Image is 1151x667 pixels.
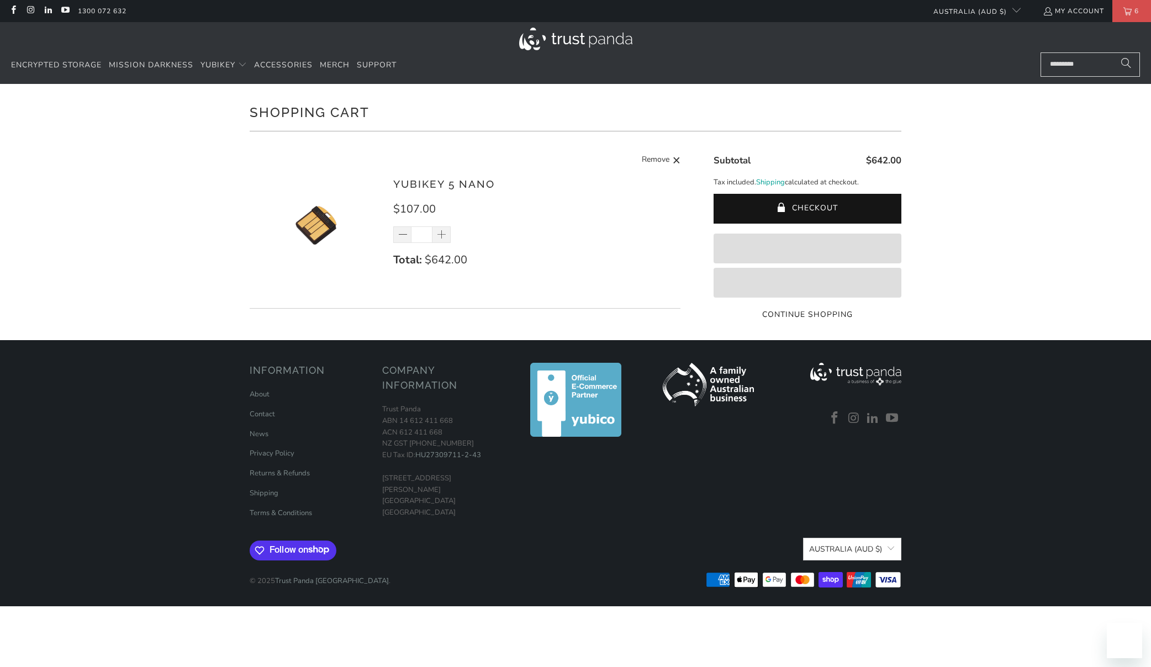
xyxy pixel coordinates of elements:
[714,154,751,167] span: Subtotal
[357,60,397,70] span: Support
[1107,623,1142,658] iframe: Button to launch messaging window
[78,5,126,17] a: 1300 072 632
[803,538,901,560] button: Australia (AUD $)
[519,28,632,50] img: Trust Panda Australia
[275,576,389,586] a: Trust Panda [GEOGRAPHIC_DATA]
[250,508,312,518] a: Terms & Conditions
[254,52,313,78] a: Accessories
[382,404,504,518] p: Trust Panda ABN 14 612 411 668 ACN 612 411 668 NZ GST [PHONE_NUMBER] EU Tax ID: [STREET_ADDRESS][...
[8,7,18,15] a: Trust Panda Australia on Facebook
[250,389,270,399] a: About
[714,177,901,188] p: Tax included. calculated at checkout.
[1041,52,1140,77] input: Search...
[393,178,495,190] a: YubiKey 5 Nano
[425,252,467,267] span: $642.00
[250,429,268,439] a: News
[250,100,901,123] h1: Shopping Cart
[826,411,843,426] a: Trust Panda Australia on Facebook
[25,7,35,15] a: Trust Panda Australia on Instagram
[250,564,390,587] p: © 2025 .
[866,154,901,167] span: $642.00
[254,60,313,70] span: Accessories
[60,7,70,15] a: Trust Panda Australia on YouTube
[320,60,350,70] span: Merch
[109,52,193,78] a: Mission Darkness
[250,159,382,292] img: YubiKey 5 Nano
[109,60,193,70] span: Mission Darkness
[250,448,294,458] a: Privacy Policy
[11,52,102,78] a: Encrypted Storage
[250,468,310,478] a: Returns & Refunds
[714,194,901,224] button: Checkout
[1112,52,1140,77] button: Search
[11,52,397,78] nav: Translation missing: en.navigation.header.main_nav
[250,409,275,419] a: Contact
[714,309,901,321] a: Continue Shopping
[846,411,862,426] a: Trust Panda Australia on Instagram
[250,488,278,498] a: Shipping
[43,7,52,15] a: Trust Panda Australia on LinkedIn
[642,153,669,167] span: Remove
[756,177,785,188] a: Shipping
[200,60,235,70] span: YubiKey
[200,52,247,78] summary: YubiKey
[415,450,481,460] a: HU27309711-2-43
[1043,5,1104,17] a: My Account
[320,52,350,78] a: Merch
[642,153,680,167] a: Remove
[11,60,102,70] span: Encrypted Storage
[884,411,900,426] a: Trust Panda Australia on YouTube
[357,52,397,78] a: Support
[865,411,881,426] a: Trust Panda Australia on LinkedIn
[393,252,422,267] strong: Total:
[393,202,436,216] span: $107.00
